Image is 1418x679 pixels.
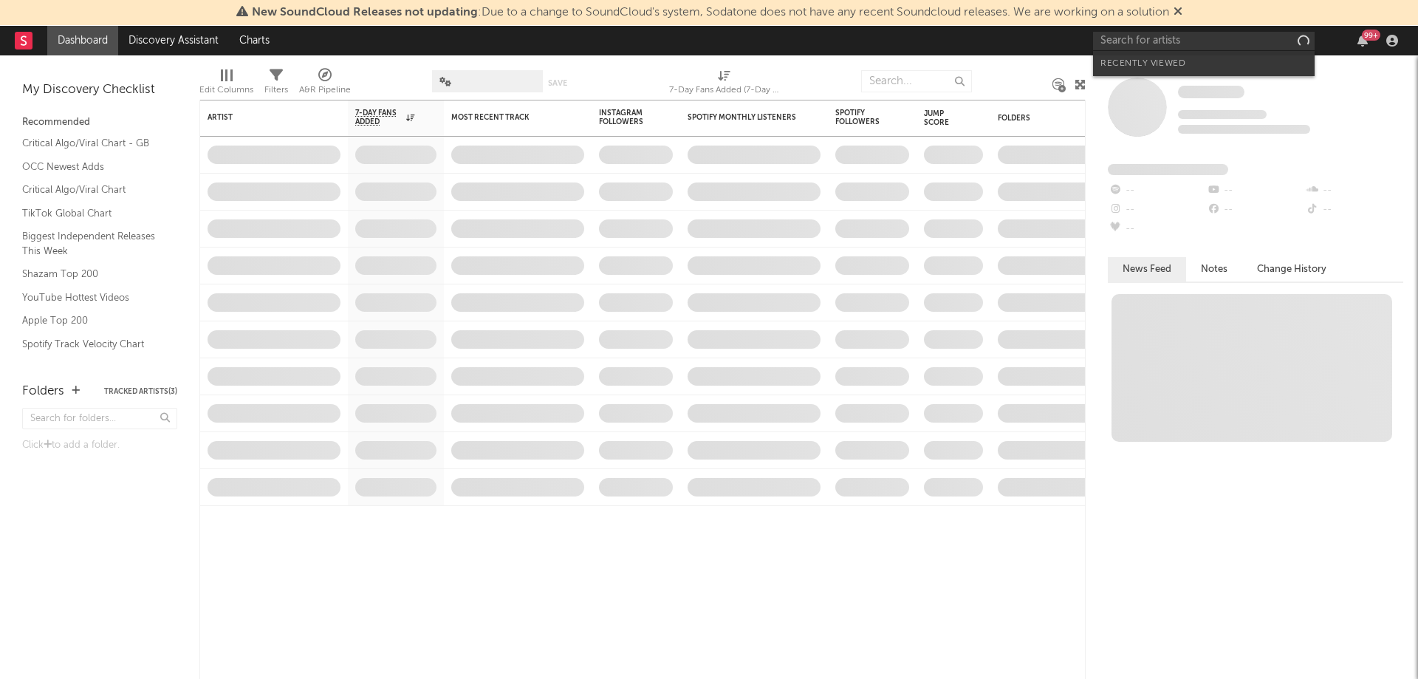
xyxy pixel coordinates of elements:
[22,114,177,132] div: Recommended
[22,228,162,259] a: Biggest Independent Releases This Week
[1362,30,1380,41] div: 99 +
[22,135,162,151] a: Critical Algo/Viral Chart - GB
[998,114,1109,123] div: Folders
[1186,257,1242,282] button: Notes
[1178,110,1267,119] span: Tracking Since: [DATE]
[1357,35,1368,47] button: 99+
[669,81,780,99] div: 7-Day Fans Added (7-Day Fans Added)
[1108,164,1228,175] span: Fans Added by Platform
[861,70,972,92] input: Search...
[1206,200,1304,219] div: --
[688,113,798,122] div: Spotify Monthly Listeners
[104,388,177,395] button: Tracked Artists(3)
[118,26,229,55] a: Discovery Assistant
[1206,181,1304,200] div: --
[22,313,162,329] a: Apple Top 200
[1108,200,1206,219] div: --
[1178,125,1310,134] span: 0 fans last week
[355,109,403,126] span: 7-Day Fans Added
[264,81,288,99] div: Filters
[924,109,961,127] div: Jump Score
[22,81,177,99] div: My Discovery Checklist
[22,182,162,198] a: Critical Algo/Viral Chart
[1108,219,1206,239] div: --
[22,159,162,175] a: OCC Newest Adds
[252,7,1169,18] span: : Due to a change to SoundCloud's system, Sodatone does not have any recent Soundcloud releases. ...
[548,79,567,87] button: Save
[1108,257,1186,282] button: News Feed
[47,26,118,55] a: Dashboard
[22,437,177,454] div: Click to add a folder.
[208,113,318,122] div: Artist
[22,266,162,282] a: Shazam Top 200
[1178,86,1244,98] span: Some Artist
[252,7,478,18] span: New SoundCloud Releases not updating
[1305,200,1403,219] div: --
[599,109,651,126] div: Instagram Followers
[1242,257,1341,282] button: Change History
[1093,32,1315,50] input: Search for artists
[199,81,253,99] div: Edit Columns
[264,63,288,106] div: Filters
[1108,181,1206,200] div: --
[22,205,162,222] a: TikTok Global Chart
[299,63,351,106] div: A&R Pipeline
[1178,85,1244,100] a: Some Artist
[1305,181,1403,200] div: --
[199,63,253,106] div: Edit Columns
[299,81,351,99] div: A&R Pipeline
[1100,55,1307,72] div: Recently Viewed
[22,290,162,306] a: YouTube Hottest Videos
[22,408,177,429] input: Search for folders...
[669,63,780,106] div: 7-Day Fans Added (7-Day Fans Added)
[229,26,280,55] a: Charts
[1174,7,1182,18] span: Dismiss
[451,113,562,122] div: Most Recent Track
[22,336,162,352] a: Spotify Track Velocity Chart
[835,109,887,126] div: Spotify Followers
[22,383,64,400] div: Folders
